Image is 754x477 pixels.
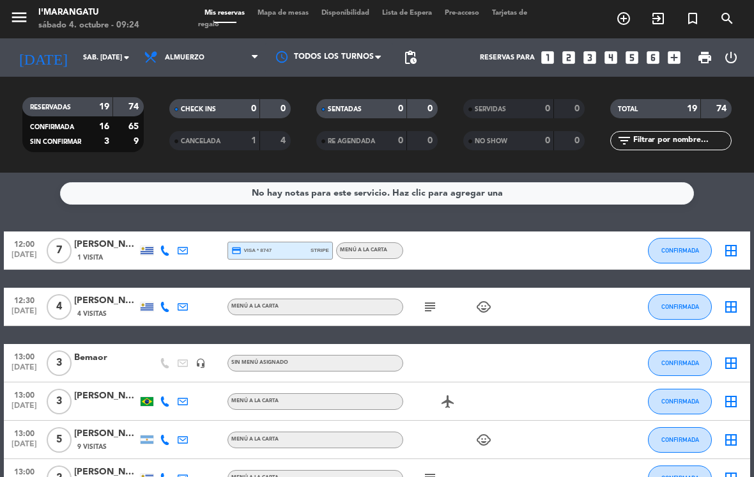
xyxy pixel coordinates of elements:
span: CONFIRMADA [661,247,699,254]
i: looks_one [539,49,556,66]
span: [DATE] [8,307,40,322]
span: [DATE] [8,251,40,265]
i: power_settings_new [723,50,739,65]
span: visa * 8747 [231,246,272,256]
span: 5 [47,427,72,453]
i: looks_two [560,49,577,66]
span: Lista de Espera [376,10,438,17]
span: 13:00 [8,387,40,402]
span: TOTAL [618,106,638,113]
i: menu [10,8,29,27]
span: CONFIRMADA [661,303,699,310]
strong: 0 [281,104,288,113]
span: Almuerzo [165,54,204,62]
span: MENÚ A LA CARTA [231,304,279,309]
strong: 0 [427,136,435,145]
span: Sin menú asignado [231,360,288,365]
span: [DATE] [8,363,40,378]
i: subject [422,299,438,315]
i: airplanemode_active [440,394,456,409]
span: SENTADAS [328,106,362,113]
span: SERVIDAS [475,106,506,113]
i: arrow_drop_down [119,50,134,65]
span: RE AGENDADA [328,138,375,145]
strong: 19 [99,102,109,111]
span: NO SHOW [475,138,507,145]
span: CONFIRMADA [661,359,699,366]
div: Bemaor [74,350,138,365]
span: [DATE] [8,402,40,416]
span: CHECK INS [181,106,216,113]
span: 9 Visitas [77,442,107,452]
span: 7 [47,238,72,263]
div: [PERSON_NAME] [74,389,138,403]
span: pending_actions [403,50,418,65]
span: BUSCAR [710,8,744,29]
span: Reserva especial [675,8,710,29]
strong: 0 [398,136,403,145]
span: 3 [47,389,72,414]
i: add_circle_outline [616,11,631,26]
div: LOG OUT [718,38,744,77]
span: Disponibilidad [315,10,376,17]
span: CANCELADA [181,138,220,145]
strong: 9 [134,137,141,146]
strong: 0 [545,136,550,145]
i: border_all [723,432,739,448]
strong: 65 [128,122,141,131]
strong: 74 [716,104,729,113]
span: Mapa de mesas [251,10,315,17]
i: headset_mic [196,358,206,368]
strong: 16 [99,122,109,131]
span: 4 [47,294,72,320]
i: child_care [476,432,491,448]
span: Mis reservas [198,10,251,17]
input: Filtrar por nombre... [632,134,731,148]
i: turned_in_not [685,11,700,26]
span: 1 Visita [77,253,103,263]
span: WALK IN [641,8,675,29]
span: 4 Visitas [77,309,107,319]
div: sábado 4. octubre - 09:24 [38,19,139,32]
span: CONFIRMADA [30,124,74,130]
strong: 0 [398,104,403,113]
span: [DATE] [8,440,40,455]
i: border_all [723,394,739,409]
div: [PERSON_NAME] [74,426,138,441]
strong: 0 [574,136,582,145]
strong: 4 [281,136,288,145]
span: 13:00 [8,348,40,363]
div: I'marangatu [38,6,139,19]
span: CONFIRMADA [661,398,699,405]
span: 12:00 [8,236,40,251]
div: No hay notas para este servicio. Haz clic para agregar una [252,186,503,201]
span: Reservas para [480,54,535,62]
span: 12:30 [8,292,40,307]
i: border_all [723,299,739,315]
span: Pre-acceso [438,10,486,17]
i: search [719,11,735,26]
span: SIN CONFIRMAR [30,139,81,145]
div: [PERSON_NAME] [74,293,138,308]
span: MENÚ A LA CARTA [231,437,279,442]
span: print [697,50,712,65]
i: looks_4 [603,49,619,66]
strong: 1 [251,136,256,145]
i: [DATE] [10,43,77,72]
span: RESERVADAS [30,104,71,111]
i: border_all [723,356,739,371]
span: 3 [47,350,72,376]
strong: 0 [574,104,582,113]
i: exit_to_app [650,11,666,26]
strong: 0 [251,104,256,113]
strong: 74 [128,102,141,111]
span: MENÚ A LA CARTA [231,398,279,403]
strong: 0 [545,104,550,113]
i: border_all [723,243,739,258]
i: child_care [476,299,491,315]
span: RESERVAR MESA [606,8,641,29]
i: filter_list [617,133,632,148]
div: [PERSON_NAME] [74,237,138,252]
i: add_box [666,49,682,66]
strong: 0 [427,104,435,113]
